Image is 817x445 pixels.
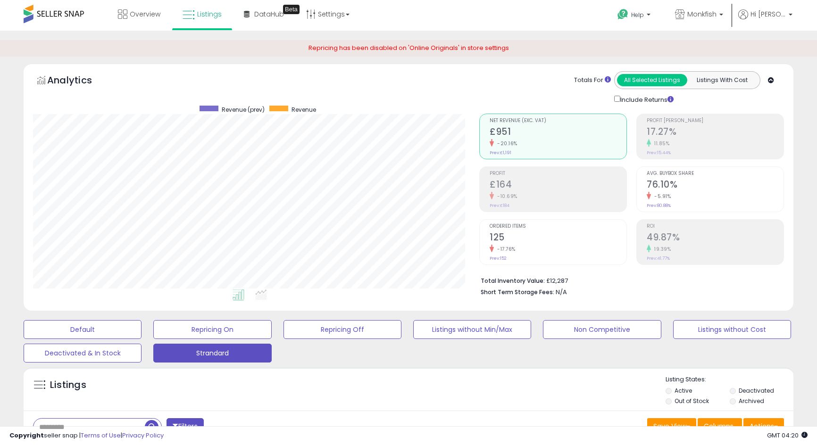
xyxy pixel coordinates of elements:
[767,431,808,440] span: 2025-10-13 04:20 GMT
[647,179,784,192] h2: 76.10%
[675,387,692,395] label: Active
[481,277,545,285] b: Total Inventory Value:
[666,375,793,384] p: Listing States:
[24,344,142,363] button: Deactivated & In Stock
[81,431,121,440] a: Terms of Use
[153,344,271,363] button: Strandard
[647,171,784,176] span: Avg. Buybox Share
[574,76,611,85] div: Totals For
[254,9,284,19] span: DataHub
[739,387,774,395] label: Deactivated
[607,94,685,105] div: Include Returns
[673,320,791,339] button: Listings without Cost
[490,150,511,156] small: Prev: £1,191
[651,193,671,200] small: -5.91%
[490,232,626,245] h2: 125
[490,126,626,139] h2: £951
[647,203,671,208] small: Prev: 80.88%
[47,74,110,89] h5: Analytics
[617,8,629,20] i: Get Help
[687,74,757,86] button: Listings With Cost
[647,118,784,124] span: Profit [PERSON_NAME]
[647,255,670,261] small: Prev: 41.77%
[556,288,567,297] span: N/A
[122,431,164,440] a: Privacy Policy
[687,9,717,19] span: Monkfish
[490,118,626,124] span: Net Revenue (Exc. VAT)
[222,106,265,114] span: Revenue (prev)
[9,431,44,440] strong: Copyright
[647,126,784,139] h2: 17.27%
[9,431,164,440] div: seller snap | |
[490,224,626,229] span: Ordered Items
[739,397,764,405] label: Archived
[543,320,661,339] button: Non Competitive
[481,288,554,296] b: Short Term Storage Fees:
[490,203,509,208] small: Prev: £184
[647,224,784,229] span: ROI
[631,11,644,19] span: Help
[494,140,517,147] small: -20.16%
[675,397,709,405] label: Out of Stock
[647,150,671,156] small: Prev: 15.44%
[308,43,509,52] span: Repricing has been disabled on 'Online Originals' in store settings
[197,9,222,19] span: Listings
[651,140,669,147] small: 11.85%
[130,9,160,19] span: Overview
[50,379,86,392] h5: Listings
[490,171,626,176] span: Profit
[292,106,316,114] span: Revenue
[490,179,626,192] h2: £164
[490,255,507,261] small: Prev: 152
[153,320,271,339] button: Repricing On
[413,320,531,339] button: Listings without Min/Max
[283,320,401,339] button: Repricing Off
[647,232,784,245] h2: 49.87%
[283,5,300,14] div: Tooltip anchor
[651,246,671,253] small: 19.39%
[24,320,142,339] button: Default
[738,9,792,31] a: Hi [PERSON_NAME]
[750,9,786,19] span: Hi [PERSON_NAME]
[494,193,517,200] small: -10.69%
[610,1,660,31] a: Help
[481,274,777,286] li: £12,287
[617,74,687,86] button: All Selected Listings
[494,246,516,253] small: -17.76%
